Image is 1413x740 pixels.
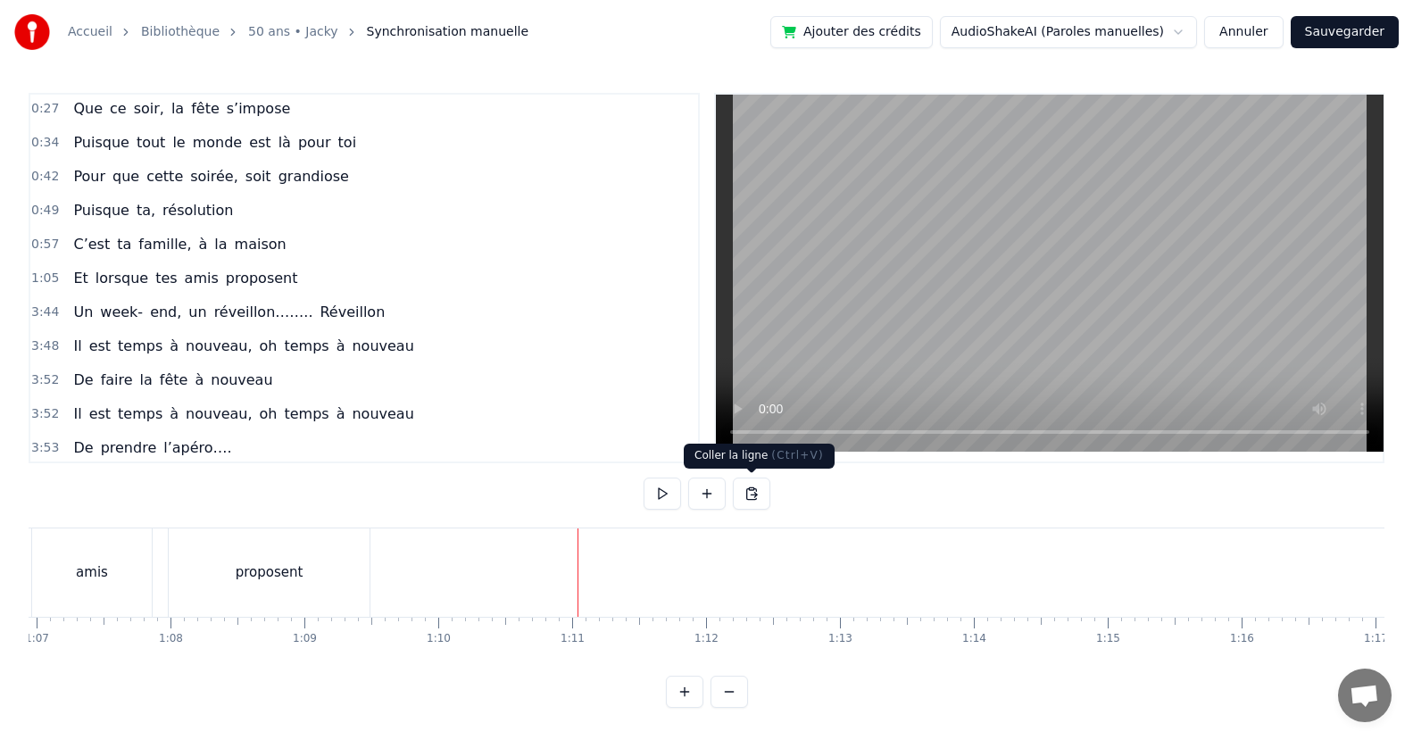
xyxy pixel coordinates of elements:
[31,303,59,321] span: 3:44
[94,268,150,288] span: lorsque
[71,268,89,288] span: Et
[318,302,386,322] span: Réveillon
[116,336,164,356] span: temps
[184,336,254,356] span: nouveau,
[98,302,145,322] span: week-
[111,166,141,187] span: que
[188,166,240,187] span: soirée,
[137,234,193,254] span: famille,
[212,234,229,254] span: la
[31,100,59,118] span: 0:27
[187,302,208,322] span: un
[197,234,210,254] span: à
[99,370,135,390] span: faire
[277,132,293,153] span: là
[183,268,220,288] span: amis
[828,632,852,646] div: 1:13
[148,302,183,322] span: end,
[31,439,59,457] span: 3:53
[1204,16,1283,48] button: Annuler
[25,632,49,646] div: 1:07
[76,562,108,583] div: amis
[212,302,315,322] span: réveillon……..
[71,200,130,220] span: Puisque
[189,98,221,119] span: fête
[141,23,220,41] a: Bibliothèque
[694,632,719,646] div: 1:12
[116,403,164,424] span: temps
[145,166,185,187] span: cette
[154,268,179,288] span: tes
[293,632,317,646] div: 1:09
[71,336,83,356] span: Il
[684,444,835,469] div: Coller la ligne
[162,437,233,458] span: l’apéro….
[71,98,104,119] span: Que
[1364,632,1388,646] div: 1:17
[158,370,190,390] span: fête
[71,403,83,424] span: Il
[31,134,59,152] span: 0:34
[14,14,50,50] img: youka
[135,200,157,220] span: ta,
[31,371,59,389] span: 3:52
[296,132,333,153] span: pour
[138,370,154,390] span: la
[87,336,112,356] span: est
[135,132,167,153] span: tout
[71,234,112,254] span: C’est
[31,236,59,254] span: 0:57
[282,336,330,356] span: temps
[71,132,130,153] span: Puisque
[282,403,330,424] span: temps
[248,23,337,41] a: 50 ans • Jacky
[71,370,95,390] span: De
[68,23,112,41] a: Accueil
[191,132,245,153] span: monde
[31,270,59,287] span: 1:05
[1230,632,1254,646] div: 1:16
[168,403,180,424] span: à
[31,405,59,423] span: 3:52
[31,202,59,220] span: 0:49
[236,562,303,583] div: proposent
[244,166,273,187] span: soit
[337,132,359,153] span: toi
[71,437,95,458] span: De
[224,268,300,288] span: proposent
[159,632,183,646] div: 1:08
[87,403,112,424] span: est
[161,200,235,220] span: résolution
[962,632,986,646] div: 1:14
[209,370,274,390] span: nouveau
[427,632,451,646] div: 1:10
[193,370,205,390] span: à
[561,632,585,646] div: 1:11
[247,132,272,153] span: est
[350,336,415,356] span: nouveau
[258,336,279,356] span: oh
[335,403,347,424] span: à
[31,337,59,355] span: 3:48
[367,23,529,41] span: Synchronisation manuelle
[233,234,288,254] span: maison
[31,168,59,186] span: 0:42
[99,437,159,458] span: prendre
[184,403,254,424] span: nouveau,
[1291,16,1399,48] button: Sauvegarder
[168,336,180,356] span: à
[115,234,133,254] span: ta
[277,166,351,187] span: grandiose
[108,98,129,119] span: ce
[170,132,187,153] span: le
[771,449,824,461] span: ( Ctrl+V )
[1096,632,1120,646] div: 1:15
[71,166,107,187] span: Pour
[170,98,186,119] span: la
[1338,669,1392,722] div: Ouvrir le chat
[335,336,347,356] span: à
[68,23,528,41] nav: breadcrumb
[132,98,166,119] span: soir,
[350,403,415,424] span: nouveau
[258,403,279,424] span: oh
